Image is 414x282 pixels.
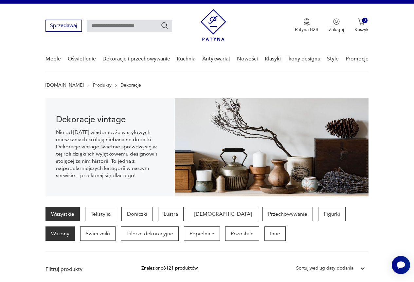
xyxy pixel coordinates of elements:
[56,116,164,124] h1: Dekoracje vintage
[358,18,365,25] img: Ikona koszyka
[45,46,61,72] a: Meble
[329,26,344,33] p: Zaloguj
[85,207,116,221] a: Tekstylia
[102,46,170,72] a: Dekoracje i przechowywanie
[45,226,75,241] a: Wazony
[295,18,318,33] a: Ikona medaluPatyna B2B
[93,83,112,88] a: Produkty
[295,18,318,33] button: Patyna B2B
[264,226,286,241] a: Inne
[45,266,126,273] p: Filtruj produkty
[296,265,353,272] div: Sortuj według daty dodania
[175,98,369,196] img: 3afcf10f899f7d06865ab57bf94b2ac8.jpg
[295,26,318,33] p: Patyna B2B
[121,207,153,221] a: Doniczki
[201,9,226,41] img: Patyna - sklep z meblami i dekoracjami vintage
[177,46,195,72] a: Kuchnia
[333,18,340,25] img: Ikonka użytkownika
[287,46,320,72] a: Ikony designu
[68,46,96,72] a: Oświetlenie
[318,207,346,221] a: Figurki
[265,46,281,72] a: Klasyki
[303,18,310,25] img: Ikona medalu
[45,207,80,221] a: Wszystkie
[327,46,339,72] a: Style
[184,226,220,241] a: Popielnice
[237,46,258,72] a: Nowości
[225,226,259,241] a: Pozostałe
[45,24,82,28] a: Sprzedawaj
[141,265,198,272] div: Znaleziono 8121 produktów
[392,256,410,274] iframe: Smartsupp widget button
[346,46,369,72] a: Promocje
[56,129,164,179] p: Nie od [DATE] wiadomo, że w stylowych mieszkaniach królują niebanalne dodatki. Dekoracje vintage ...
[202,46,230,72] a: Antykwariat
[45,20,82,32] button: Sprzedawaj
[189,207,257,221] a: [DEMOGRAPHIC_DATA]
[158,207,184,221] a: Lustra
[262,207,313,221] a: Przechowywanie
[45,83,84,88] a: [DOMAIN_NAME]
[120,83,141,88] p: Dekoracje
[121,226,179,241] a: Talerze dekoracyjne
[354,26,369,33] p: Koszyk
[161,22,169,29] button: Szukaj
[80,226,116,241] a: Świeczniki
[362,18,368,23] div: 0
[354,18,369,33] button: 0Koszyk
[329,18,344,33] button: Zaloguj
